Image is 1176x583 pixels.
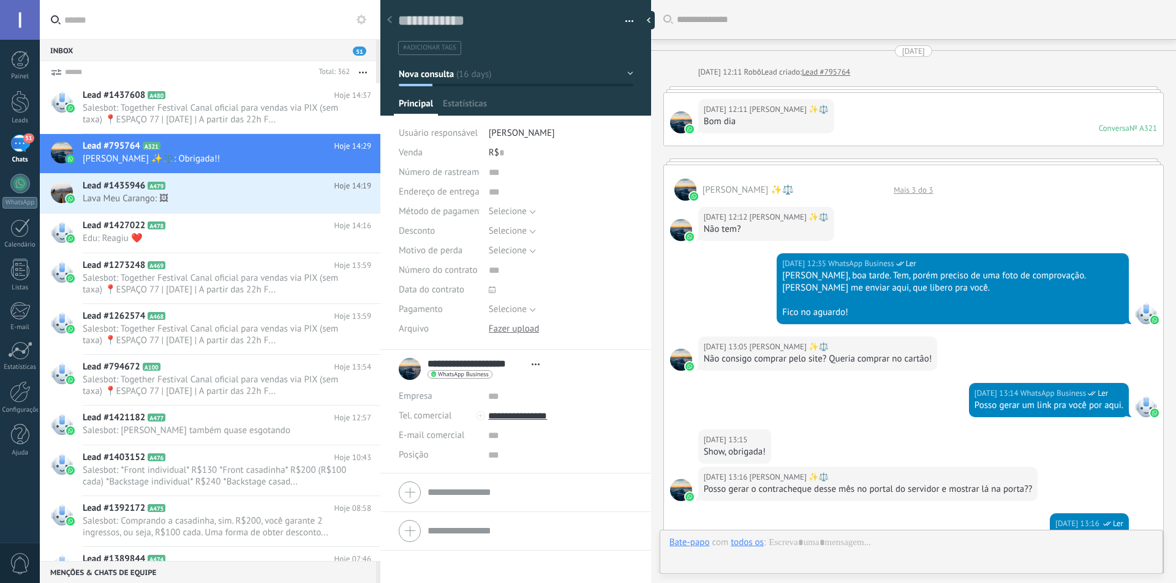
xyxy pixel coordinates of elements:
div: Posso gerar um link pra você por aqui. [974,399,1123,412]
span: Hoje 13:59 [334,259,371,272]
span: A476 [148,453,165,461]
div: Conversa [1099,123,1129,133]
span: Número de rastreamento [399,168,497,177]
span: A100 [143,363,160,371]
span: Salesbot: Together Festival Canal oficial para vendas via PIX (sem taxa) 📍ESPAÇO 77 | [DATE] | A ... [83,323,348,346]
div: Empresa [399,387,479,406]
button: Mais [350,61,376,83]
span: A479 [148,182,165,190]
img: waba.svg [685,362,694,371]
div: Usuário responsável [399,124,480,143]
span: Pagamento [399,305,443,314]
span: Edu: Reagiu ❤️ [83,232,348,244]
div: WhatsApp [2,197,37,209]
span: A477 [148,414,165,421]
span: Motivo de perda [399,246,462,255]
img: waba.svg [66,155,75,163]
span: Endereço de entrega [399,187,480,196]
span: Hoje 12:57 [334,412,371,424]
span: Salesbot: [PERSON_NAME] também quase esgotando [83,425,348,436]
span: Arquivo [399,324,429,333]
span: Hoje 14:16 [334,220,371,232]
span: Ler [1098,387,1108,399]
img: waba.svg [685,492,694,501]
div: Não consigo comprar pelo site? Queria comprar no cartão! [704,353,932,365]
img: waba.svg [66,426,75,435]
span: Lead #1273248 [83,259,145,272]
div: Fico no aguardo! [782,306,1123,319]
span: Patricia Cidreira ✨⚖️ [750,211,829,223]
button: Tel. comercial [399,406,451,426]
span: A480 [148,91,165,99]
div: R$ [489,143,633,163]
span: Patricia Cidreira ✨⚖️ [703,184,794,196]
span: #adicionar tags [403,43,456,52]
span: 51 [23,133,34,143]
span: Lead #1421182 [83,412,145,424]
span: [PERSON_NAME] ✨⚖️: Obrigada!! [83,153,348,165]
span: [PERSON_NAME] [489,127,555,139]
span: Lead #1262574 [83,310,145,322]
span: Ler [906,258,916,270]
span: Patricia Cidreira ✨⚖️ [670,111,692,133]
div: Data do contrato [399,280,480,300]
span: A474 [148,555,165,563]
button: Selecione [489,300,536,319]
a: Lead #1262574 A468 Hoje 13:59 Salesbot: Together Festival Canal oficial para vendas via PIX (sem ... [40,304,380,354]
span: Hoje 07:46 [334,553,371,565]
img: waba.svg [66,517,75,525]
div: [PERSON_NAME], boa tarde. Tem, porém preciso de uma foto de comprovação. [PERSON_NAME] me enviar ... [782,270,1123,294]
img: waba.svg [66,195,75,203]
div: Configurações [2,406,38,414]
div: Show, obrigada! [704,446,766,458]
span: Hoje 14:29 [334,140,371,152]
span: A469 [148,261,165,269]
div: Pagamento [399,300,480,319]
button: Selecione [489,241,536,261]
span: Método de pagamento [399,207,487,216]
span: Desconto [399,226,435,236]
span: Lead #1435946 [83,180,145,192]
span: Salesbot: *Front individual* R$130 *Front casadinha* R$200 (R$100 cada) *Backstage individual* R$... [83,464,348,488]
a: Lead #795764 A321 Hoje 14:29 [PERSON_NAME] ✨⚖️: Obrigada!! [40,134,380,173]
span: Patricia Cidreira ✨⚖️ [670,479,692,501]
span: Salesbot: Together Festival Canal oficial para vendas via PIX (sem taxa) 📍ESPAÇO 77 | [DATE] | A ... [83,272,348,295]
span: Ler [1113,518,1123,530]
span: Salesbot: Together Festival Canal oficial para vendas via PIX (sem taxa) 📍ESPAÇO 77 | [DATE] | A ... [83,102,348,125]
span: Hoje 14:37 [334,89,371,102]
span: Hoje 13:59 [334,310,371,322]
img: waba.svg [685,232,694,241]
img: waba.svg [66,376,75,384]
div: Chats [2,156,38,164]
div: [DATE] [902,45,925,57]
span: : [764,537,766,549]
div: Número de rastreamento [399,163,480,182]
img: waba.svg [66,325,75,333]
div: todos os [731,537,764,548]
span: Hoje 14:19 [334,180,371,192]
span: Lead #1403152 [83,451,145,464]
div: Não tem? [704,223,829,236]
button: E-mail comercial [399,426,464,445]
div: Ajuda [2,449,38,457]
span: Lead #1437608 [83,89,145,102]
span: Lead #1427022 [83,220,145,232]
div: Calendário [2,241,38,249]
button: Selecione [489,202,536,221]
span: A468 [148,312,165,320]
div: Leads [2,117,38,125]
span: Selecione [489,245,527,256]
div: Menções & Chats de equipe [40,561,376,583]
img: waba.svg [66,466,75,475]
span: com [712,537,729,549]
span: A475 [148,504,165,512]
div: [DATE] 13:16 [1055,518,1101,530]
span: E-mail comercial [399,429,464,441]
div: № A321 [1129,123,1157,133]
a: Lead #1421182 A477 Hoje 12:57 Salesbot: [PERSON_NAME] também quase esgotando [40,406,380,445]
button: Selecione [489,221,536,241]
span: Hoje 08:58 [334,502,371,514]
img: waba.svg [66,234,75,243]
span: Data do contrato [399,285,464,294]
span: Lead #1392172 [83,502,145,514]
